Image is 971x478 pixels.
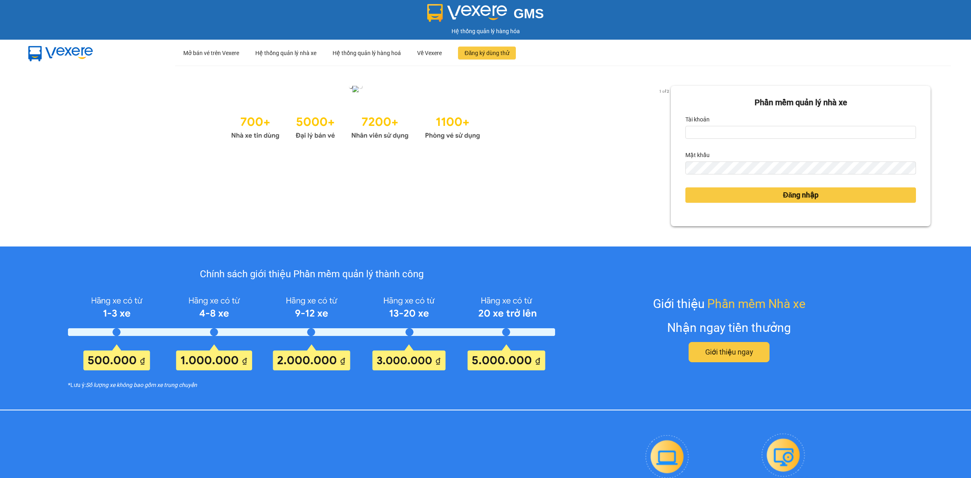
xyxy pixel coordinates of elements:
img: logo 2 [427,4,507,22]
img: Statistics.png [231,111,480,142]
div: Hệ thống quản lý hàng hoá [333,40,401,66]
img: policy-intruduce-detail.png [68,292,555,370]
div: Nhận ngay tiền thưởng [667,318,791,337]
div: Hệ thống quản lý hàng hóa [2,27,969,36]
a: GMS [427,12,544,19]
div: Phần mềm quản lý nhà xe [685,96,916,109]
button: previous slide / item [40,86,52,95]
span: Phần mềm Nhà xe [707,294,806,313]
p: 1 of 2 [657,86,671,96]
li: slide item 2 [359,85,362,88]
button: Đăng nhập [685,187,916,203]
button: Đăng ký dùng thử [458,47,516,59]
div: Giới thiệu [653,294,806,313]
div: Hệ thống quản lý nhà xe [255,40,316,66]
li: slide item 1 [349,85,352,88]
div: Chính sách giới thiệu Phần mềm quản lý thành công [68,267,555,282]
img: mbUUG5Q.png [20,40,101,66]
span: Đăng ký dùng thử [464,49,509,57]
div: Về Vexere [417,40,442,66]
button: next slide / item [659,86,671,95]
input: Tài khoản [685,126,916,139]
label: Mật khẩu [685,149,710,161]
i: Số lượng xe không bao gồm xe trung chuyển [86,380,197,389]
div: Mở bán vé trên Vexere [183,40,239,66]
label: Tài khoản [685,113,710,126]
span: Đăng nhập [783,189,818,201]
input: Mật khẩu [685,161,916,174]
button: Giới thiệu ngay [689,342,770,362]
span: GMS [513,6,544,21]
span: Giới thiệu ngay [705,346,753,358]
div: *Lưu ý: [68,380,555,389]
